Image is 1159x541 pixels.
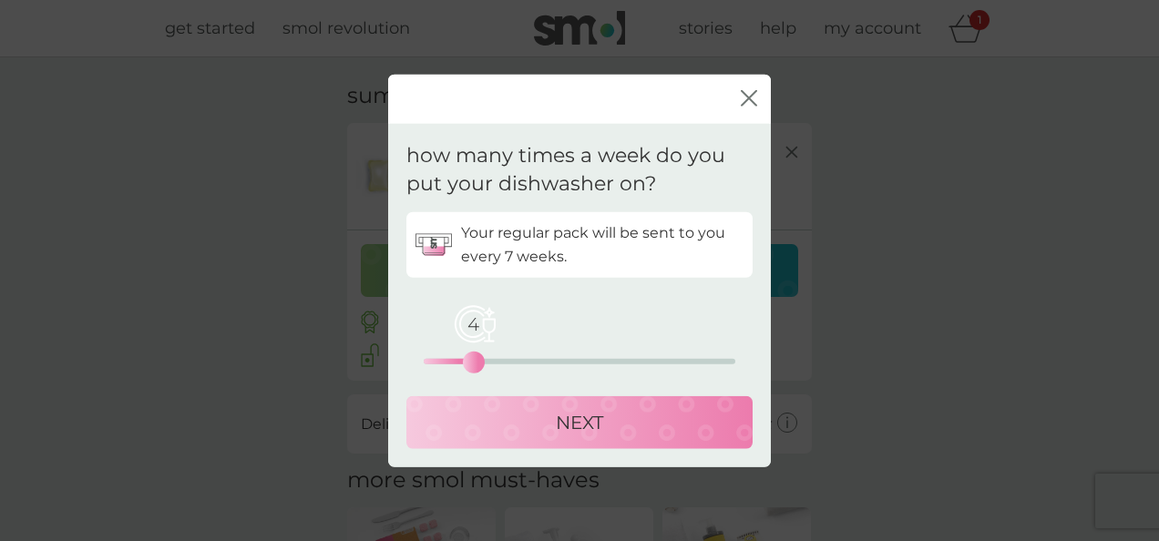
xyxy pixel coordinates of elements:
[451,301,497,346] span: 4
[406,142,753,199] p: how many times a week do you put your dishwasher on?
[556,407,603,436] p: NEXT
[741,89,757,108] button: close
[461,221,744,268] p: Your regular pack will be sent to you every 7 weeks.
[406,395,753,448] button: NEXT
